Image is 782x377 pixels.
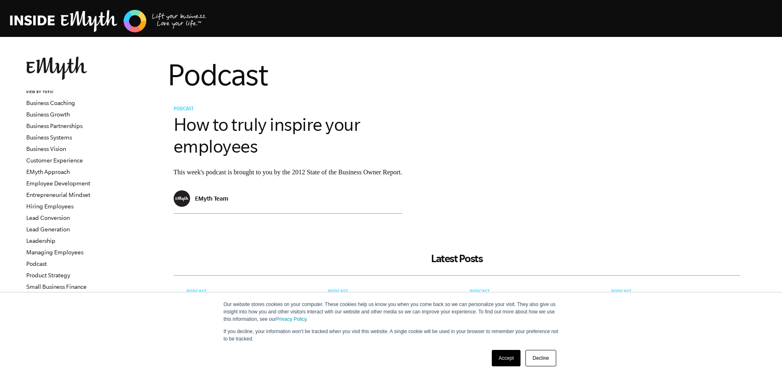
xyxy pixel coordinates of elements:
img: EMyth Team - EMyth [174,190,190,207]
a: Podcast [174,107,197,112]
h1: Podcast [167,57,746,93]
a: Accept [492,350,521,366]
span: Podcast [328,290,348,295]
span: Podcast [174,107,194,112]
span: Podcast [611,290,631,295]
span: Podcast [186,290,206,295]
a: Product Strategy [26,272,70,279]
p: This week's podcast is brought to you by the 2012 State of the Business Owner Report. [174,167,403,177]
a: Podcast [328,290,351,295]
a: Lead Conversion [26,215,70,221]
img: EMyth Business Coaching [10,9,207,34]
a: How to truly inspire your employees [174,114,360,156]
a: Entrepreneurial Mindset [26,192,90,198]
p: Our website stores cookies on your computer. These cookies help us know you when you come back so... [224,301,559,323]
a: Podcast [186,290,209,295]
a: Small Business Finance [26,283,87,290]
a: Business Systems [26,134,72,141]
a: Business Partnerships [26,123,83,129]
a: Managing Employees [26,249,83,256]
iframe: Chat Widget [741,338,782,377]
img: EMyth [26,57,87,80]
a: Hiring Employees [26,203,73,210]
p: EMyth Team [195,195,228,202]
a: Customer Experience [26,157,83,164]
a: Podcast [470,290,493,295]
a: Business Growth [26,111,70,118]
a: Leadership [26,238,55,244]
a: Business Coaching [26,100,75,106]
a: Decline [525,350,556,366]
a: Podcast [26,260,47,267]
h2: Latest Posts [174,252,740,265]
a: Employee Development [26,180,90,187]
a: Business Vision [26,146,66,152]
h6: VIEW BY TOPIC [26,90,125,95]
span: Podcast [470,290,490,295]
a: Lead Generation [26,226,70,233]
a: Podcast [611,290,634,295]
p: If you decline, your information won’t be tracked when you visit this website. A single cookie wi... [224,328,559,343]
a: Privacy Policy [276,316,307,322]
a: EMyth Approach [26,169,70,175]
